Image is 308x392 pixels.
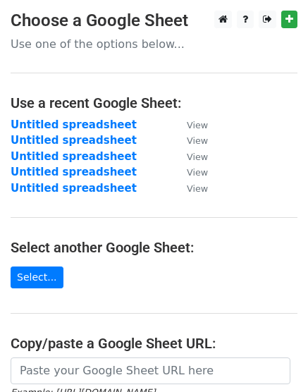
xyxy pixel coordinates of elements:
p: Use one of the options below... [11,37,297,51]
h3: Choose a Google Sheet [11,11,297,31]
a: Untitled spreadsheet [11,118,137,131]
small: View [187,135,208,146]
a: Untitled spreadsheet [11,166,137,178]
a: Untitled spreadsheet [11,150,137,163]
a: View [173,166,208,178]
h4: Use a recent Google Sheet: [11,94,297,111]
a: View [173,134,208,147]
input: Paste your Google Sheet URL here [11,357,290,384]
a: Untitled spreadsheet [11,134,137,147]
h4: Copy/paste a Google Sheet URL: [11,335,297,352]
h4: Select another Google Sheet: [11,239,297,256]
a: View [173,118,208,131]
a: Untitled spreadsheet [11,182,137,195]
a: View [173,182,208,195]
a: Select... [11,267,63,288]
a: View [173,150,208,163]
small: View [187,152,208,162]
small: View [187,183,208,194]
small: View [187,167,208,178]
small: View [187,120,208,130]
